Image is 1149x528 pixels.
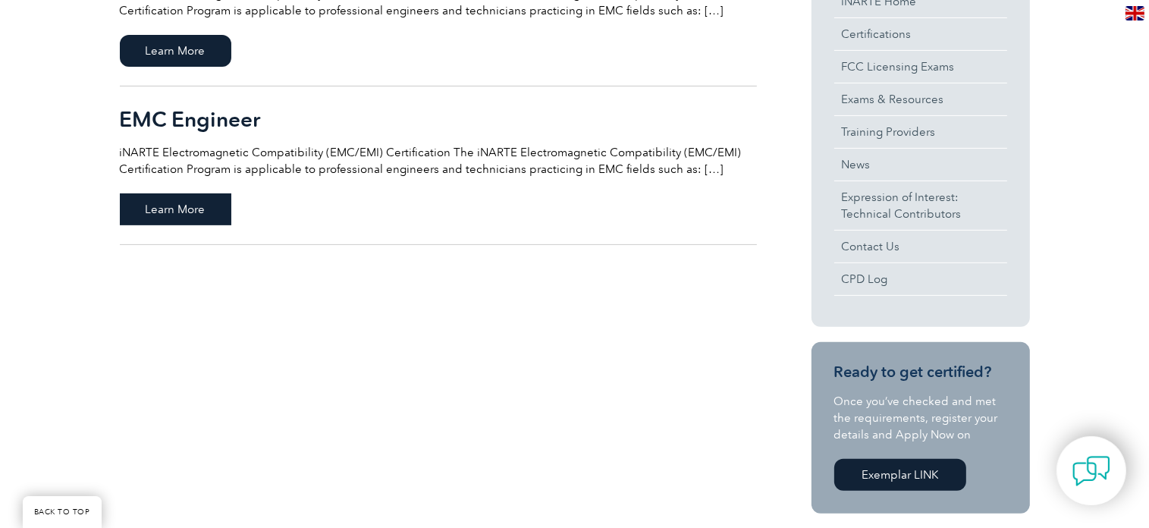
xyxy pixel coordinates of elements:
img: en [1125,6,1144,20]
p: Once you’ve checked and met the requirements, register your details and Apply Now on [834,393,1007,443]
a: Expression of Interest:Technical Contributors [834,181,1007,230]
span: Learn More [120,193,231,225]
a: EMC Engineer iNARTE Electromagnetic Compatibility (EMC/EMI) Certification The iNARTE Electromagne... [120,86,757,245]
a: Training Providers [834,116,1007,148]
p: iNARTE Electromagnetic Compatibility (EMC/EMI) Certification The iNARTE Electromagnetic Compatibi... [120,144,757,178]
img: contact-chat.png [1072,452,1110,490]
h3: Ready to get certified? [834,363,1007,382]
a: CPD Log [834,263,1007,295]
a: Exams & Resources [834,83,1007,115]
span: Learn More [120,35,231,67]
a: Exemplar LINK [834,459,966,491]
a: Contact Us [834,231,1007,262]
a: News [834,149,1007,181]
a: BACK TO TOP [23,496,102,528]
a: FCC Licensing Exams [834,51,1007,83]
a: Certifications [834,18,1007,50]
h2: EMC Engineer [120,107,757,131]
